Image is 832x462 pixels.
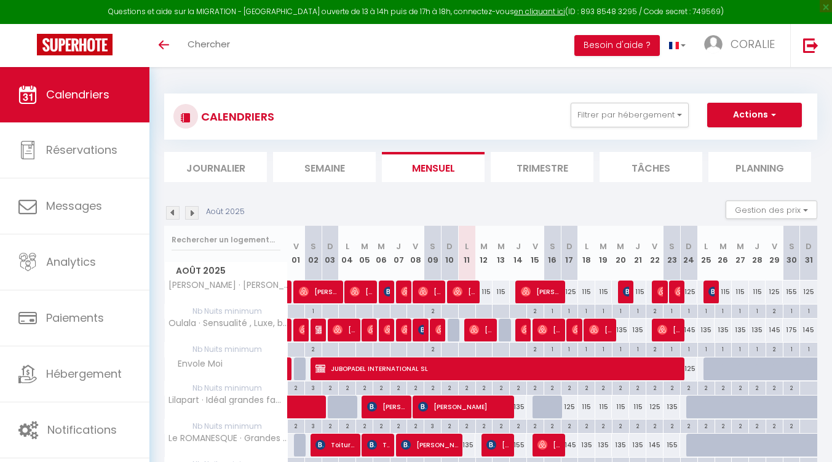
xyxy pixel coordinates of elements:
[630,381,646,393] div: 2
[486,433,509,456] span: [PERSON_NAME]
[373,381,390,393] div: 2
[732,281,749,303] div: 115
[46,254,96,269] span: Analytics
[561,226,578,281] th: 17
[629,319,646,341] div: 135
[578,420,595,431] div: 2
[766,305,783,316] div: 2
[574,35,660,56] button: Besoin d'aide ?
[373,226,390,281] th: 06
[339,420,355,431] div: 2
[339,226,356,281] th: 04
[178,24,239,67] a: Chercher
[390,226,407,281] th: 07
[600,152,702,182] li: Tâches
[561,396,578,418] div: 125
[537,318,560,341] span: [PERSON_NAME]
[646,434,664,456] div: 145
[407,420,424,431] div: 2
[681,381,697,393] div: 2
[356,381,373,393] div: 2
[527,343,544,354] div: 2
[46,87,109,102] span: Calendriers
[526,226,544,281] th: 15
[424,305,441,316] div: 2
[288,281,294,304] a: [PERSON_NAME]
[749,420,766,431] div: 2
[749,305,766,316] div: 1
[715,319,732,341] div: 135
[315,318,321,341] span: [PERSON_NAME]
[384,280,389,303] span: BATTEMENT [PERSON_NAME]
[595,434,612,456] div: 135
[589,318,612,341] span: [PERSON_NAME]
[206,206,245,218] p: Août 2025
[646,420,663,431] div: 2
[715,343,732,354] div: 1
[732,420,748,431] div: 2
[516,241,521,252] abbr: J
[384,318,389,341] span: [DEMOGRAPHIC_DATA][PERSON_NAME]
[497,241,505,252] abbr: M
[418,280,441,303] span: [PERSON_NAME]
[346,241,349,252] abbr: L
[46,198,102,213] span: Messages
[510,226,527,281] th: 14
[561,305,578,316] div: 1
[766,420,783,431] div: 2
[595,396,612,418] div: 115
[188,38,230,50] span: Chercher
[550,241,555,252] abbr: S
[493,226,510,281] th: 13
[732,305,748,316] div: 1
[527,381,544,393] div: 2
[800,281,817,303] div: 125
[165,262,287,280] span: Août 2025
[304,226,322,281] th: 02
[578,226,595,281] th: 18
[595,381,612,393] div: 2
[407,226,424,281] th: 08
[707,103,802,127] button: Actions
[527,305,544,316] div: 2
[172,229,280,251] input: Rechercher un logement...
[527,420,544,431] div: 2
[561,281,578,303] div: 125
[561,343,578,354] div: 1
[612,420,629,431] div: 2
[167,396,290,405] span: Lilapart · Idéal grandes familles, entreprises, free parking
[396,241,401,252] abbr: J
[361,241,368,252] abbr: M
[430,241,435,252] abbr: S
[803,38,818,53] img: logout
[46,142,117,157] span: Réservations
[664,420,680,431] div: 2
[749,319,766,341] div: 135
[350,280,373,303] span: [PERSON_NAME]
[493,281,510,303] div: 115
[629,434,646,456] div: 135
[164,152,267,182] li: Journalier
[629,281,646,303] div: 115
[566,241,572,252] abbr: D
[322,420,339,431] div: 2
[680,357,697,380] div: 125
[46,366,122,381] span: Hébergement
[533,241,538,252] abbr: V
[305,420,322,431] div: 3
[635,241,640,252] abbr: J
[595,343,612,354] div: 1
[595,305,612,316] div: 1
[544,381,561,393] div: 2
[749,226,766,281] th: 28
[537,433,560,456] span: [PERSON_NAME]
[578,381,595,393] div: 2
[732,319,749,341] div: 135
[356,226,373,281] th: 05
[475,226,493,281] th: 12
[595,226,612,281] th: 19
[167,319,290,328] span: Oulala · Sensualité , Luxe, balneo, sauna, box privé
[698,381,715,393] div: 2
[465,241,469,252] abbr: L
[732,226,749,281] th: 27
